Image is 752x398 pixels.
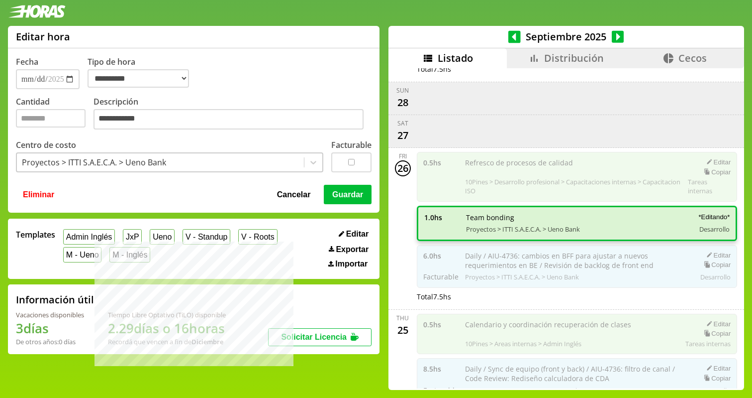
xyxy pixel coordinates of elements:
label: Facturable [331,139,372,150]
span: Templates [16,229,55,240]
span: Listado [438,51,473,65]
button: V - Standup [183,229,230,245]
h2: Información útil [16,293,94,306]
div: 27 [395,128,411,143]
label: Descripción [94,96,372,133]
div: Thu [396,314,409,322]
button: Solicitar Licencia [268,328,372,346]
div: Tiempo Libre Optativo (TiLO) disponible [108,310,226,319]
button: Exportar [326,245,372,255]
span: Septiembre 2025 [521,30,612,43]
span: Importar [335,260,368,268]
img: logotipo [8,5,66,18]
div: scrollable content [388,68,744,389]
button: Ueno [150,229,175,245]
span: Solicitar Licencia [281,333,347,341]
div: Sun [396,86,409,95]
label: Cantidad [16,96,94,133]
button: Admin Inglés [63,229,115,245]
label: Tipo de hora [88,56,197,89]
div: Total 7.5 hs [417,292,738,301]
select: Tipo de hora [88,69,189,88]
button: Editar [336,229,372,239]
button: Eliminar [20,185,57,204]
b: Diciembre [191,337,223,346]
div: Fri [399,152,407,160]
div: Sat [397,119,408,128]
button: V - Roots [238,229,277,245]
div: Vacaciones disponibles [16,310,84,319]
div: 28 [395,95,411,111]
label: Centro de costo [16,139,76,150]
h1: 3 días [16,319,84,337]
textarea: Descripción [94,109,364,130]
div: Proyectos > ITTI S.A.E.C.A. > Ueno Bank [22,157,166,168]
span: Distribución [544,51,604,65]
div: 25 [395,322,411,338]
h1: Editar hora [16,30,70,43]
span: Editar [346,230,369,239]
span: Cecos [678,51,707,65]
div: Recordá que vencen a fin de [108,337,226,346]
div: De otros años: 0 días [16,337,84,346]
button: Guardar [324,185,372,204]
button: M - Ueno [63,247,101,263]
button: Cancelar [274,185,314,204]
input: Cantidad [16,109,86,128]
div: Total 7.5 hs [417,64,738,74]
div: 26 [395,160,411,176]
label: Fecha [16,56,38,67]
h1: 2.29 días o 16 horas [108,319,226,337]
span: Exportar [336,245,369,254]
button: M - Inglés [109,247,150,263]
button: JxP [123,229,142,245]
